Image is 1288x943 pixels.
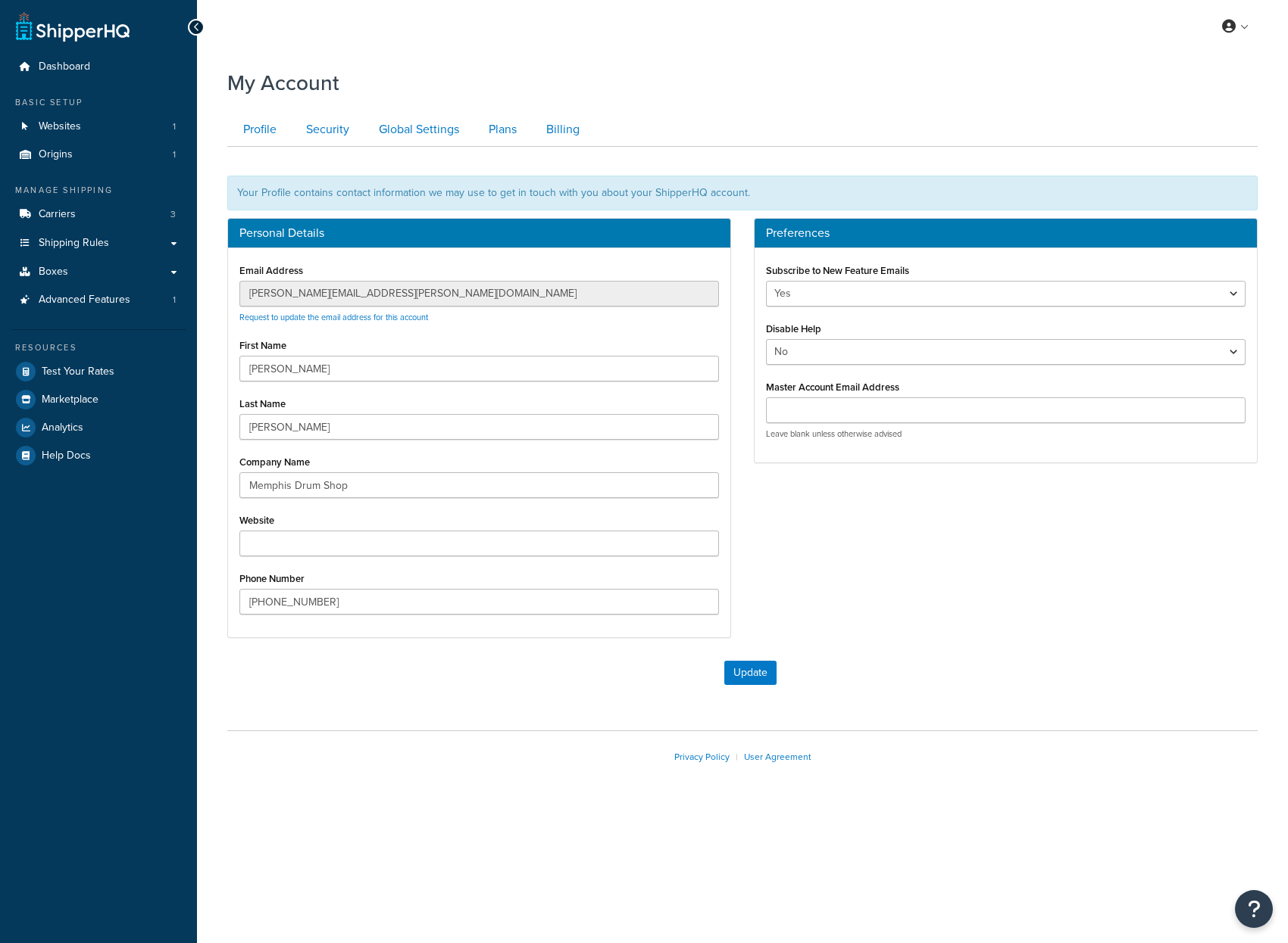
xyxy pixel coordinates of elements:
div: Your Profile contains contact information we may use to get in touch with you about your ShipperH... [227,176,1258,210]
div: Manage Shipping [11,184,186,197]
label: Website [239,515,274,526]
p: Leave blank unless otherwise advised [766,428,1246,440]
span: Advanced Features [39,294,130,307]
label: Disable Help [766,323,821,335]
span: Dashboard [39,61,90,73]
div: Resources [11,341,186,354]
label: First Name [239,340,286,351]
h3: Personal Details [239,226,719,240]
label: Last Name [239,398,286,409]
a: Plans [473,113,529,147]
span: Websites [39,120,81,133]
a: Privacy Policy [674,750,730,764]
span: Shipping Rules [39,237,109,250]
a: Global Settings [363,113,471,147]
a: Boxes [11,258,186,286]
a: Advanced Features 1 [11,286,186,314]
div: Basic Setup [11,96,186,109]
label: Subscribe to New Feature Emails [766,265,909,276]
li: Advanced Features [11,286,186,314]
h3: Preferences [766,226,1246,240]
span: Help Docs [42,450,91,462]
span: Carriers [39,208,76,221]
label: Master Account Email Address [766,381,899,393]
span: Analytics [42,422,83,434]
span: 3 [170,208,176,221]
a: Analytics [11,414,186,441]
a: Origins 1 [11,141,186,169]
a: User Agreement [744,750,811,764]
li: Websites [11,113,186,141]
a: Security [290,113,361,147]
a: ShipperHQ Home [16,11,130,42]
button: Open Resource Center [1235,890,1273,928]
span: | [736,750,738,764]
a: Profile [227,113,289,147]
span: Marketplace [42,394,98,406]
li: Carriers [11,201,186,229]
span: 1 [173,120,176,133]
a: Shipping Rules [11,229,186,257]
span: Boxes [39,266,68,279]
a: Dashboard [11,53,186,81]
a: Carriers 3 [11,201,186,229]
li: Origins [11,141,186,169]
span: 1 [173,148,176,161]
span: Test Your Rates [42,366,114,378]
a: Billing [530,113,592,147]
a: Marketplace [11,386,186,413]
a: Test Your Rates [11,358,186,385]
a: Help Docs [11,442,186,469]
label: Email Address [239,265,303,276]
a: Websites 1 [11,113,186,141]
span: 1 [173,294,176,307]
label: Company Name [239,456,310,468]
span: Origins [39,148,73,161]
button: Update [724,661,777,685]
h1: My Account [227,68,339,98]
a: Request to update the email address for this account [239,311,428,323]
label: Phone Number [239,573,305,584]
